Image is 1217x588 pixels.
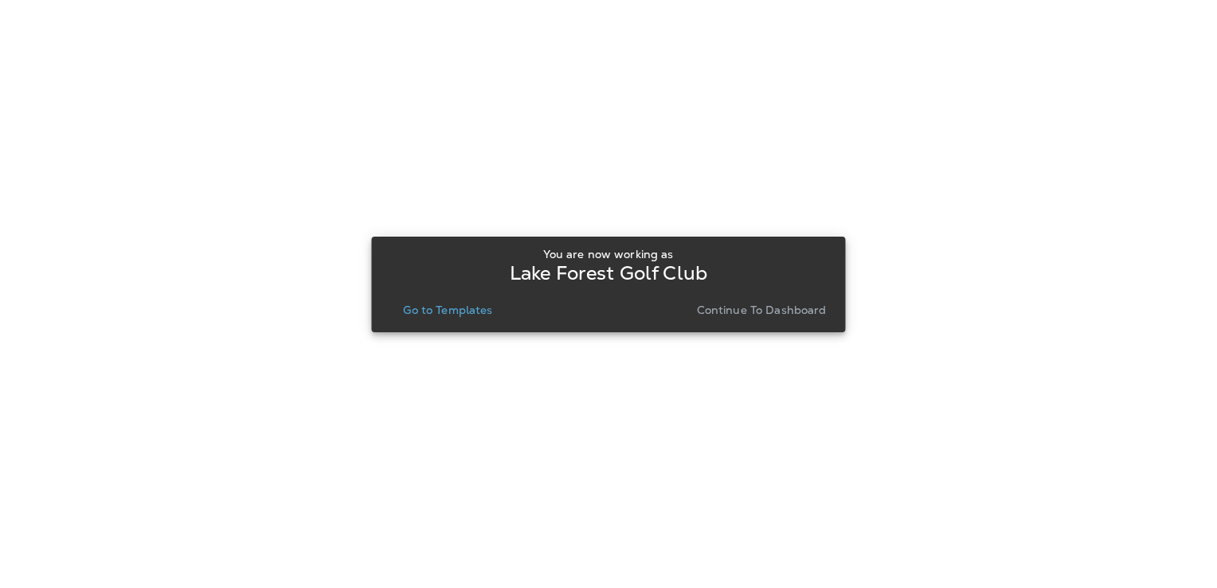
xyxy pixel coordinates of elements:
button: Go to Templates [397,299,499,321]
p: You are now working as [543,248,673,261]
p: Go to Templates [403,304,492,316]
p: Lake Forest Golf Club [510,267,707,280]
button: Continue to Dashboard [691,299,833,321]
p: Continue to Dashboard [697,304,827,316]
